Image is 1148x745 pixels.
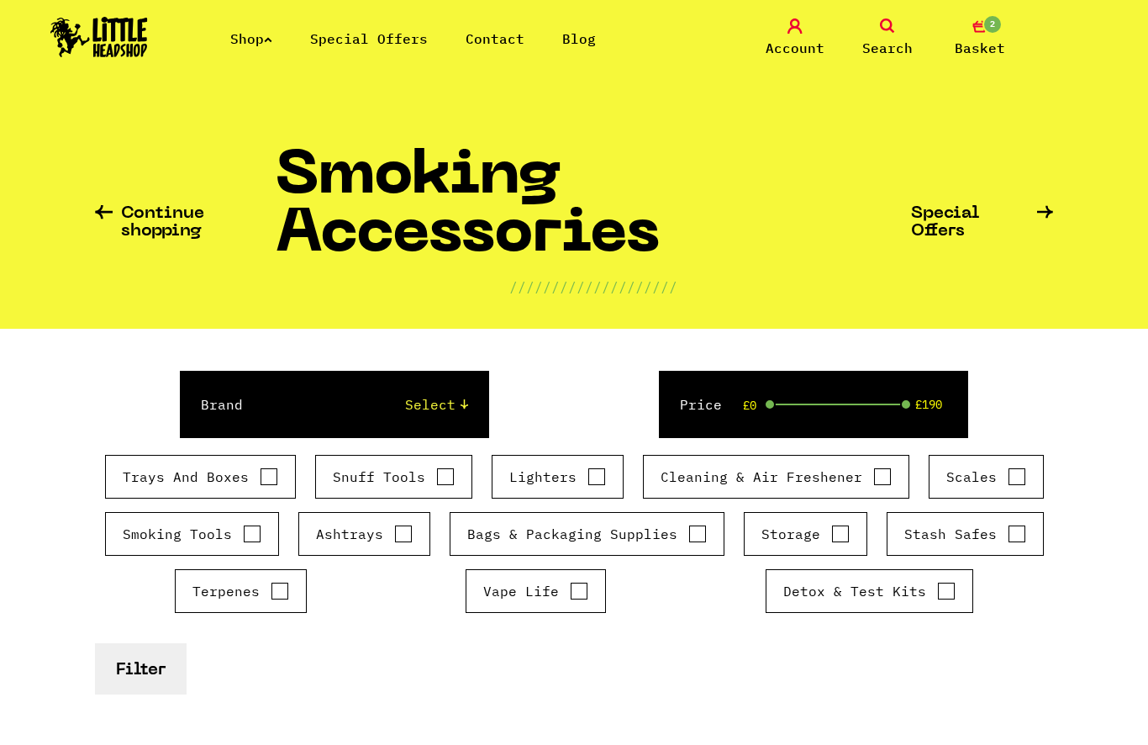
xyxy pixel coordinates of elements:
[911,205,1053,240] a: Special Offers
[938,18,1022,58] a: 2 Basket
[466,30,524,47] a: Contact
[95,205,276,240] a: Continue shopping
[845,18,929,58] a: Search
[230,30,272,47] a: Shop
[123,524,261,544] label: Smoking Tools
[915,398,942,411] span: £190
[333,467,455,487] label: Snuff Tools
[310,30,428,47] a: Special Offers
[192,581,289,601] label: Terpenes
[276,149,911,277] h1: Smoking Accessories
[201,394,243,415] label: Brand
[743,399,756,412] span: £0
[680,394,722,415] label: Price
[483,581,588,601] label: Vape Life
[562,30,596,47] a: Blog
[509,277,677,297] p: ////////////////////
[946,467,1026,487] label: Scales
[316,524,413,544] label: Ashtrays
[904,524,1026,544] label: Stash Safes
[509,467,606,487] label: Lighters
[955,38,1005,58] span: Basket
[123,467,278,487] label: Trays And Boxes
[50,17,148,57] img: Little Head Shop Logo
[761,524,850,544] label: Storage
[982,14,1003,34] span: 2
[661,467,892,487] label: Cleaning & Air Freshener
[862,38,913,58] span: Search
[783,581,956,601] label: Detox & Test Kits
[467,524,707,544] label: Bags & Packaging Supplies
[95,643,187,695] button: Filter
[766,38,824,58] span: Account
